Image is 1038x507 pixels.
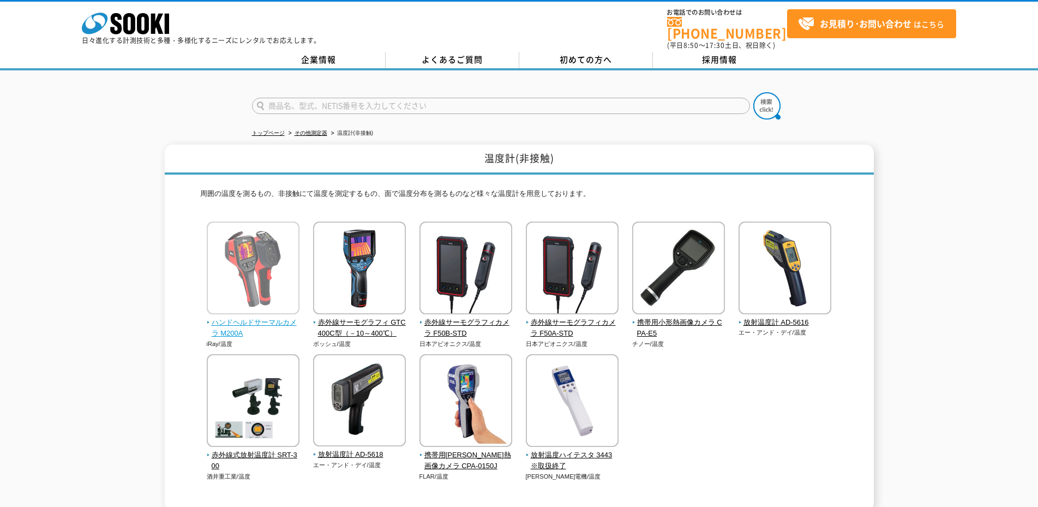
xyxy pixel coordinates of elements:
[313,439,406,461] a: 放射温度計 AD-5618
[526,472,619,481] p: [PERSON_NAME]電機/温度
[207,339,300,349] p: iRay/温度
[313,449,406,461] span: 放射温度計 AD-5618
[252,98,750,114] input: 商品名、型式、NETIS番号を入力してください
[683,40,699,50] span: 8:50
[313,354,406,449] img: 放射温度計 AD-5618
[632,307,725,339] a: 携帯用小形熱画像カメラ CPA-E5
[313,317,406,340] span: 赤外線サーモグラフィ GTC400C型（－10～400℃）
[653,52,787,68] a: 採用情報
[207,307,300,339] a: ハンドヘルドサーマルカメラ M200A
[313,307,406,339] a: 赤外線サーモグラフィ GTC400C型（－10～400℃）
[526,354,619,450] img: 放射温度ハイテスタ 3443※取扱終了
[739,317,832,329] span: 放射温度計 AD-5616
[739,222,831,317] img: 放射温度計 AD-5616
[526,317,619,340] span: 赤外線サーモグラフィカメラ F50A-STD
[519,52,653,68] a: 初めての方へ
[419,472,513,481] p: FLAR/温度
[313,461,406,470] p: エー・アンド・デイ/温度
[252,130,285,136] a: トップページ
[419,450,513,473] span: 携帯用[PERSON_NAME]熱画像カメラ CPA-0150J
[705,40,725,50] span: 17:30
[313,339,406,349] p: ボッシュ/温度
[787,9,956,38] a: お見積り･お問い合わせはこちら
[386,52,519,68] a: よくあるご質問
[419,439,513,472] a: 携帯用[PERSON_NAME]熱画像カメラ CPA-0150J
[753,92,781,120] img: btn_search.png
[667,40,775,50] span: (平日 ～ 土日、祝日除く)
[526,450,619,473] span: 放射温度ハイテスタ 3443※取扱終了
[667,9,787,16] span: お電話でのお問い合わせは
[560,53,612,65] span: 初めての方へ
[419,317,513,340] span: 赤外線サーモグラフィカメラ F50B-STD
[526,222,619,317] img: 赤外線サーモグラフィカメラ F50A-STD
[207,317,300,340] span: ハンドヘルドサーマルカメラ M200A
[313,222,406,317] img: 赤外線サーモグラフィ GTC400C型（－10～400℃）
[739,307,832,329] a: 放射温度計 AD-5616
[207,354,299,450] img: 赤外線式放射温度計 SRT-300
[329,128,374,139] li: 温度計(非接触)
[82,37,321,44] p: 日々進化する計測技術と多種・多様化するニーズにレンタルでお応えします。
[419,222,512,317] img: 赤外線サーモグラフィカメラ F50B-STD
[295,130,327,136] a: その他測定器
[419,339,513,349] p: 日本アビオニクス/温度
[207,472,300,481] p: 酒井重工業/温度
[632,339,725,349] p: チノー/温度
[207,450,300,473] span: 赤外線式放射温度計 SRT-300
[798,16,944,32] span: はこちら
[252,52,386,68] a: 企業情報
[632,222,725,317] img: 携帯用小形熱画像カメラ CPA-E5
[419,354,512,450] img: 携帯用小形熱画像カメラ CPA-0150J
[207,439,300,472] a: 赤外線式放射温度計 SRT-300
[207,222,299,317] img: ハンドヘルドサーマルカメラ M200A
[526,307,619,339] a: 赤外線サーモグラフィカメラ F50A-STD
[419,307,513,339] a: 赤外線サーモグラフィカメラ F50B-STD
[526,439,619,472] a: 放射温度ハイテスタ 3443※取扱終了
[820,17,911,30] strong: お見積り･お問い合わせ
[632,317,725,340] span: 携帯用小形熱画像カメラ CPA-E5
[739,328,832,337] p: エー・アンド・デイ/温度
[200,188,838,205] p: 周囲の温度を測るもの、非接触にて温度を測定するもの、面で温度分布を測るものなど様々な温度計を用意しております。
[165,145,874,175] h1: 温度計(非接触)
[667,17,787,39] a: [PHONE_NUMBER]
[526,339,619,349] p: 日本アビオニクス/温度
